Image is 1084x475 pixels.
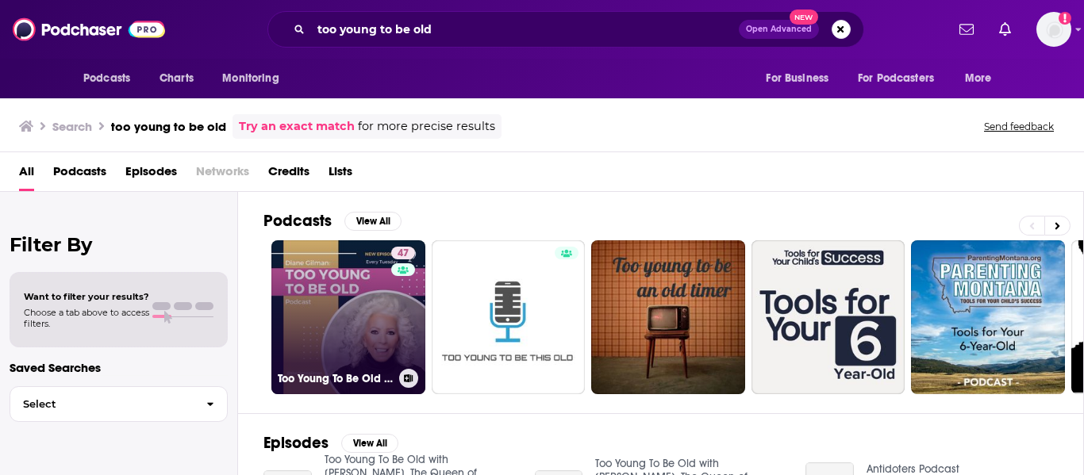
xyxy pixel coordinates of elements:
button: Show profile menu [1036,12,1071,47]
a: Lists [329,159,352,191]
button: open menu [954,63,1012,94]
span: Select [10,399,194,409]
svg: Add a profile image [1059,12,1071,25]
button: open menu [72,63,151,94]
a: Podcasts [53,159,106,191]
div: Search podcasts, credits, & more... [267,11,864,48]
a: 47Too Young To Be Old with [PERSON_NAME], The Queen of [PERSON_NAME] [271,240,425,394]
img: User Profile [1036,12,1071,47]
span: Logged in as notablypr2 [1036,12,1071,47]
a: EpisodesView All [263,433,398,453]
span: Charts [160,67,194,90]
button: open menu [848,63,957,94]
button: Open AdvancedNew [739,20,819,39]
span: More [965,67,992,90]
span: For Podcasters [858,67,934,90]
span: Podcasts [83,67,130,90]
input: Search podcasts, credits, & more... [311,17,739,42]
span: for more precise results [358,117,495,136]
h2: Podcasts [263,211,332,231]
a: PodcastsView All [263,211,402,231]
button: Send feedback [979,120,1059,133]
button: View All [344,212,402,231]
button: open menu [211,63,299,94]
a: Show notifications dropdown [953,16,980,43]
span: For Business [766,67,828,90]
h2: Filter By [10,233,228,256]
span: Networks [196,159,249,191]
a: Show notifications dropdown [993,16,1017,43]
a: Charts [149,63,203,94]
img: Podchaser - Follow, Share and Rate Podcasts [13,14,165,44]
h3: Search [52,119,92,134]
span: New [790,10,818,25]
a: 47 [391,247,415,259]
span: Open Advanced [746,25,812,33]
span: 47 [398,246,409,262]
button: open menu [755,63,848,94]
a: Credits [268,159,309,191]
button: Select [10,386,228,422]
span: Want to filter your results? [24,291,149,302]
button: View All [341,434,398,453]
p: Saved Searches [10,360,228,375]
a: All [19,159,34,191]
h2: Episodes [263,433,329,453]
a: Episodes [125,159,177,191]
span: Monitoring [222,67,279,90]
a: Try an exact match [239,117,355,136]
h3: too young to be old [111,119,226,134]
h3: Too Young To Be Old with [PERSON_NAME], The Queen of [PERSON_NAME] [278,372,393,385]
span: Choose a tab above to access filters. [24,307,149,329]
